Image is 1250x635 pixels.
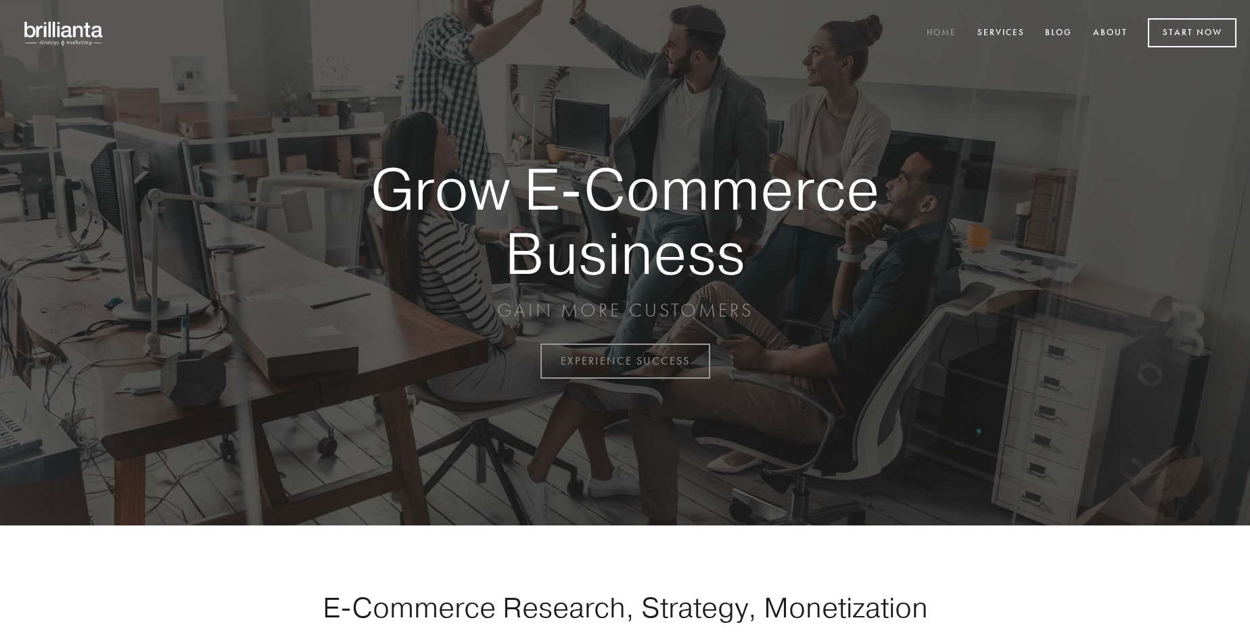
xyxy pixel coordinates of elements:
strong: Grow E-Commerce Business [323,157,927,285]
a: EXPERIENCE SUCCESS [540,344,710,379]
p: GAIN MORE CUSTOMERS [323,298,927,323]
a: Start Now [1148,18,1236,47]
a: About [1084,22,1136,45]
a: Home [918,22,965,45]
h1: E-Commerce Research, Strategy, Monetization [280,590,970,624]
a: Services [969,22,1034,45]
a: Blog [1036,22,1081,45]
img: brillianta - research, strategy, marketing [14,14,115,53]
